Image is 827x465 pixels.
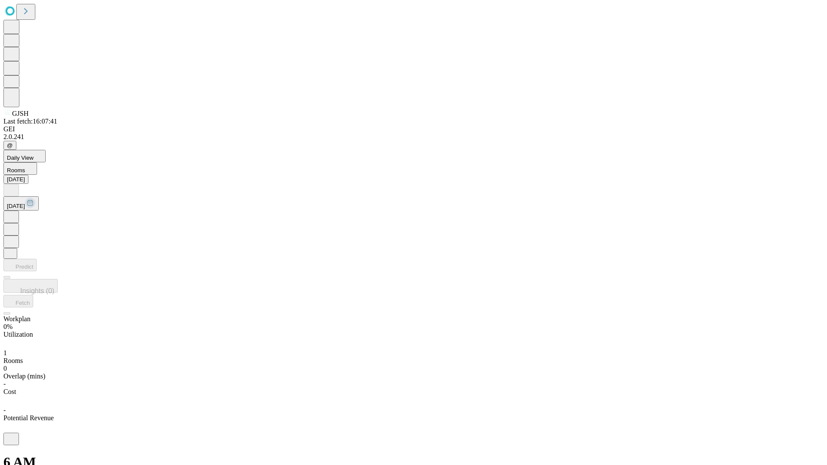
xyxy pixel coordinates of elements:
span: [DATE] [7,203,25,209]
span: 1 [3,349,7,356]
span: - [3,380,6,387]
span: GJSH [12,110,28,117]
button: Insights (0) [3,279,58,293]
span: Cost [3,388,16,395]
span: Daily View [7,155,34,161]
span: Insights (0) [20,287,54,294]
span: - [3,406,6,414]
span: Potential Revenue [3,414,54,422]
button: Rooms [3,162,37,175]
span: 0 [3,365,7,372]
span: Rooms [7,167,25,174]
div: 2.0.241 [3,133,824,141]
button: Predict [3,259,37,271]
div: GEI [3,125,824,133]
button: @ [3,141,16,150]
span: Utilization [3,331,33,338]
button: [DATE] [3,196,39,211]
span: Overlap (mins) [3,372,45,380]
button: Fetch [3,295,33,307]
span: @ [7,142,13,149]
span: Last fetch: 16:07:41 [3,118,57,125]
span: 0% [3,323,12,330]
span: Rooms [3,357,23,364]
span: Workplan [3,315,31,322]
button: [DATE] [3,175,28,184]
button: Daily View [3,150,46,162]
